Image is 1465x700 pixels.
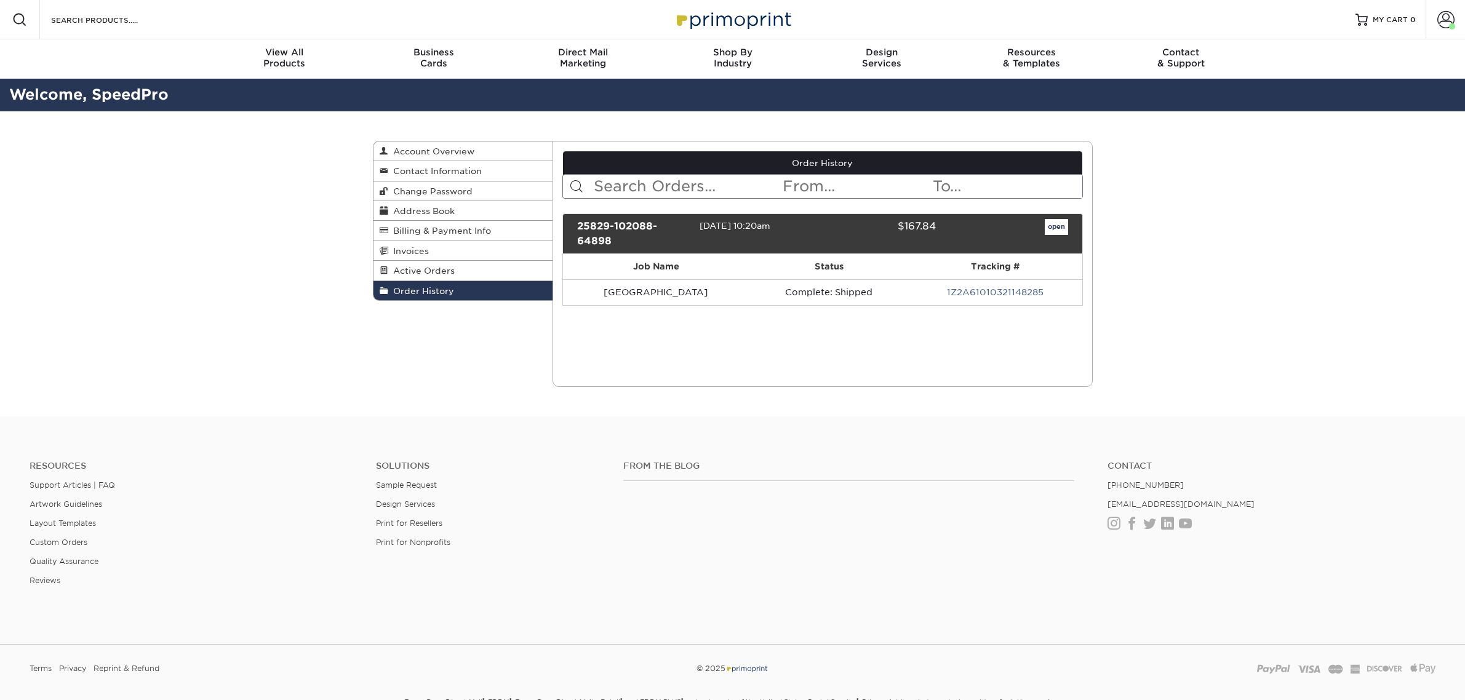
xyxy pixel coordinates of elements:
[376,538,450,547] a: Print for Nonprofits
[957,47,1106,69] div: & Templates
[373,241,553,261] a: Invoices
[508,47,658,58] span: Direct Mail
[593,175,781,198] input: Search Orders...
[210,39,359,79] a: View AllProducts
[376,480,437,490] a: Sample Request
[563,279,749,305] td: [GEOGRAPHIC_DATA]
[359,47,508,58] span: Business
[388,226,491,236] span: Billing & Payment Info
[359,39,508,79] a: BusinessCards
[210,47,359,58] span: View All
[1106,39,1256,79] a: Contact& Support
[388,286,454,296] span: Order History
[30,659,52,678] a: Terms
[30,576,60,585] a: Reviews
[749,254,908,279] th: Status
[749,279,908,305] td: Complete: Shipped
[807,47,957,69] div: Services
[30,480,115,490] a: Support Articles | FAQ
[373,141,553,161] a: Account Overview
[563,254,749,279] th: Job Name
[1045,219,1068,235] a: open
[50,12,170,27] input: SEARCH PRODUCTS.....
[807,39,957,79] a: DesignServices
[908,254,1082,279] th: Tracking #
[508,47,658,69] div: Marketing
[388,186,473,196] span: Change Password
[671,6,794,33] img: Primoprint
[388,246,429,256] span: Invoices
[563,151,1082,175] a: Order History
[1410,15,1416,24] span: 0
[623,461,1075,471] h4: From the Blog
[1106,47,1256,58] span: Contact
[957,47,1106,58] span: Resources
[957,39,1106,79] a: Resources& Templates
[658,47,807,58] span: Shop By
[388,146,474,156] span: Account Overview
[30,461,357,471] h4: Resources
[725,664,768,673] img: Primoprint
[388,166,482,176] span: Contact Information
[376,519,442,528] a: Print for Resellers
[658,39,807,79] a: Shop ByIndustry
[1108,461,1435,471] a: Contact
[373,261,553,280] a: Active Orders
[59,659,86,678] a: Privacy
[932,175,1082,198] input: To...
[388,206,455,216] span: Address Book
[30,557,98,566] a: Quality Assurance
[807,47,957,58] span: Design
[94,659,159,678] a: Reprint & Refund
[1108,480,1184,490] a: [PHONE_NUMBER]
[30,499,102,509] a: Artwork Guidelines
[388,266,455,276] span: Active Orders
[210,47,359,69] div: Products
[1373,15,1408,25] span: MY CART
[376,461,605,471] h4: Solutions
[947,287,1044,297] a: 1Z2A61010321148285
[359,47,508,69] div: Cards
[568,219,700,249] div: 25829-102088-64898
[373,161,553,181] a: Contact Information
[376,499,435,509] a: Design Services
[373,201,553,221] a: Address Book
[1108,499,1255,509] a: [EMAIL_ADDRESS][DOMAIN_NAME]
[813,219,945,249] div: $167.84
[30,538,87,547] a: Custom Orders
[373,221,553,241] a: Billing & Payment Info
[658,47,807,69] div: Industry
[373,181,553,201] a: Change Password
[495,659,970,678] div: © 2025
[373,281,553,300] a: Order History
[30,519,96,528] a: Layout Templates
[781,175,932,198] input: From...
[1106,47,1256,69] div: & Support
[700,221,770,231] span: [DATE] 10:20am
[508,39,658,79] a: Direct MailMarketing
